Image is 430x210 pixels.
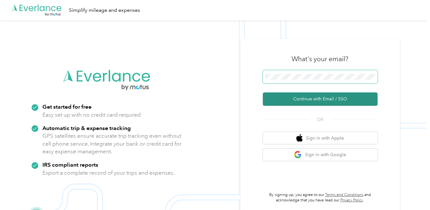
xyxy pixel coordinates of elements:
[69,6,140,14] div: Simplify mileage and expenses
[263,148,378,161] button: google logoSign in with Google
[43,161,99,168] strong: IRS compliant reports
[43,169,175,177] p: Export a complete record of your trips and expenses.
[292,54,349,63] h3: What's your email?
[263,132,378,144] button: apple logoSign in with Apple
[43,132,182,156] p: GPS satellites ensure accurate trip tracking even without cell phone service. Integrate your bank...
[263,92,378,106] button: Continue with Email / SSO
[294,151,302,159] img: google logo
[43,103,92,110] strong: Get started for free
[325,192,363,197] a: Terms and Conditions
[341,198,363,203] a: Privacy Policy
[263,192,378,203] p: By signing up, you agree to our and acknowledge that you have read our .
[309,116,331,123] span: OR
[43,111,141,119] p: Easy set up with no credit card required
[296,134,303,142] img: apple logo
[43,125,131,131] strong: Automatic trip & expense tracking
